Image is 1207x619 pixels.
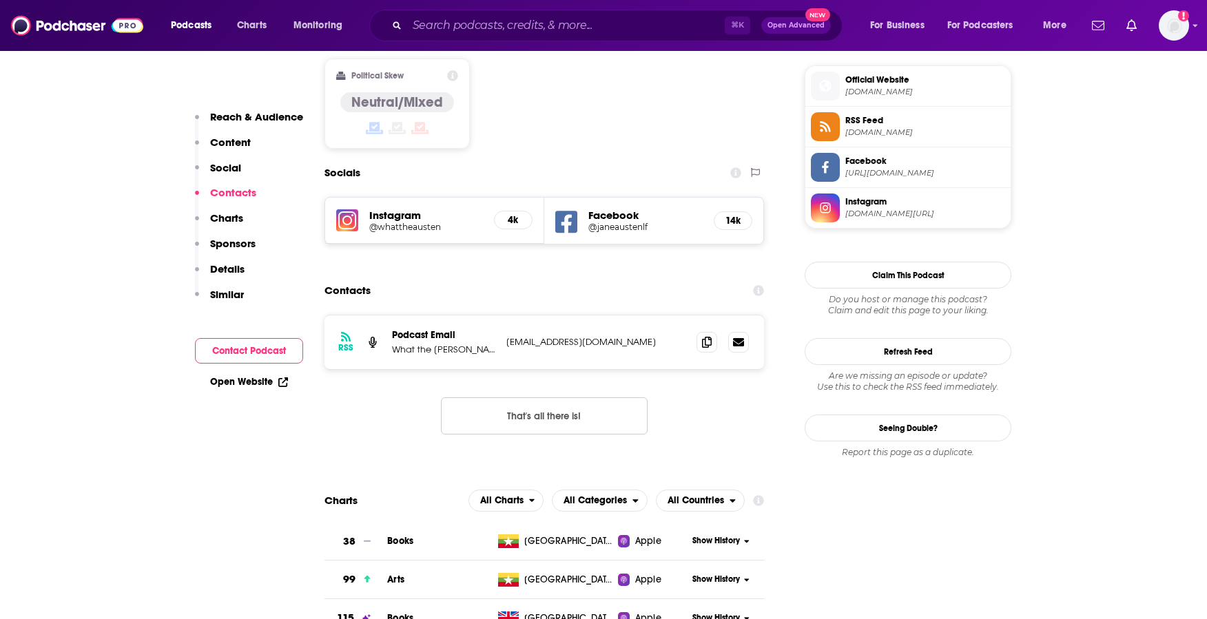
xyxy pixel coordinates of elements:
[588,209,703,222] h5: Facebook
[506,336,685,348] p: [EMAIL_ADDRESS][DOMAIN_NAME]
[387,535,413,547] a: Books
[761,17,831,34] button: Open AdvancedNew
[1159,10,1189,41] img: User Profile
[210,136,251,149] p: Content
[1033,14,1084,36] button: open menu
[506,214,521,226] h5: 4k
[845,87,1005,97] span: whattheausten.com
[210,110,303,123] p: Reach & Audience
[725,215,741,227] h5: 14k
[588,222,703,232] a: @janeaustenlf
[338,342,353,353] h3: RSS
[688,535,754,547] button: Show History
[564,496,627,505] span: All Categories
[692,574,740,585] span: Show History
[767,22,825,29] span: Open Advanced
[1086,14,1110,37] a: Show notifications dropdown
[210,376,288,388] a: Open Website
[805,294,1011,316] div: Claim and edit this page to your liking.
[1178,10,1189,21] svg: Add a profile image
[725,17,750,34] span: ⌘ K
[351,94,443,111] h4: Neutral/Mixed
[860,14,942,36] button: open menu
[210,262,245,275] p: Details
[805,370,1011,392] div: Are we missing an episode or update? Use this to check the RSS feed immediately.
[493,534,619,548] a: [GEOGRAPHIC_DATA]
[845,196,1005,208] span: Instagram
[324,523,387,560] a: 38
[195,288,244,313] button: Similar
[324,494,358,507] h2: Charts
[845,209,1005,219] span: instagram.com/whattheausten
[845,127,1005,138] span: anchor.fm
[845,114,1005,127] span: RSS Feed
[195,136,251,161] button: Content
[656,490,745,512] h2: Countries
[324,160,360,186] h2: Socials
[195,211,243,237] button: Charts
[692,535,740,547] span: Show History
[324,277,371,304] h2: Contacts
[369,209,483,222] h5: Instagram
[228,14,275,36] a: Charts
[336,209,358,231] img: iconImage
[524,573,614,587] span: Myanmar
[938,14,1033,36] button: open menu
[392,344,495,355] p: What the [PERSON_NAME]?
[195,110,303,136] button: Reach & Audience
[635,573,661,587] span: Apple
[351,71,404,81] h2: Political Skew
[493,573,619,587] a: [GEOGRAPHIC_DATA]
[656,490,745,512] button: open menu
[343,571,355,587] h3: 99
[195,186,256,211] button: Contacts
[1159,10,1189,41] span: Logged in as isabellaN
[668,496,724,505] span: All Countries
[210,161,241,174] p: Social
[805,8,830,21] span: New
[805,338,1011,365] button: Refresh Feed
[1159,10,1189,41] button: Show profile menu
[480,496,524,505] span: All Charts
[524,534,614,548] span: Myanmar
[845,155,1005,167] span: Facebook
[284,14,360,36] button: open menu
[195,237,256,262] button: Sponsors
[210,288,244,301] p: Similar
[805,294,1011,305] span: Do you host or manage this podcast?
[688,574,754,585] button: Show History
[811,112,1005,141] a: RSS Feed[DOMAIN_NAME]
[845,74,1005,86] span: Official Website
[811,193,1005,222] a: Instagram[DOMAIN_NAME][URL]
[392,329,495,341] p: Podcast Email
[324,560,387,598] a: 99
[11,12,143,39] img: Podchaser - Follow, Share and Rate Podcasts
[845,168,1005,178] span: https://www.facebook.com/janeaustenlf
[1043,16,1066,35] span: More
[387,574,404,585] a: Arts
[947,16,1013,35] span: For Podcasters
[369,222,483,232] h5: @whattheausten
[161,14,229,36] button: open menu
[382,10,856,41] div: Search podcasts, credits, & more...
[237,16,267,35] span: Charts
[635,534,661,548] span: Apple
[210,211,243,224] p: Charts
[811,153,1005,182] a: Facebook[URL][DOMAIN_NAME]
[343,534,355,549] h3: 38
[805,415,1011,441] a: Seeing Double?
[811,72,1005,101] a: Official Website[DOMAIN_NAME]
[210,186,256,199] p: Contacts
[195,338,303,364] button: Contact Podcast
[468,490,544,512] button: open menu
[407,14,725,36] input: Search podcasts, credits, & more...
[805,262,1011,288] button: Claim This Podcast
[441,397,648,434] button: Nothing here.
[210,237,256,250] p: Sponsors
[195,262,245,288] button: Details
[1121,14,1142,37] a: Show notifications dropdown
